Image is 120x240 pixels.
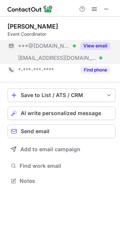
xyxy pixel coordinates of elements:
button: save-profile-one-click [8,88,115,102]
div: Save to List / ATS / CRM [21,92,102,98]
button: Reveal Button [80,66,110,74]
button: Find work email [8,161,115,171]
span: ***@[DOMAIN_NAME] [18,43,70,49]
button: Notes [8,176,115,186]
button: Send email [8,125,115,138]
button: Reveal Button [80,42,110,50]
img: ContactOut v5.3.10 [8,5,53,14]
span: Send email [21,128,49,134]
div: [PERSON_NAME] [8,23,58,30]
span: Notes [20,178,112,184]
div: Event Coordinator [8,31,115,38]
span: Add to email campaign [20,146,80,152]
button: AI write personalized message [8,106,115,120]
button: Add to email campaign [8,143,115,156]
span: AI write personalized message [21,110,101,116]
span: Find work email [20,163,112,169]
span: [EMAIL_ADDRESS][DOMAIN_NAME] [18,55,97,61]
